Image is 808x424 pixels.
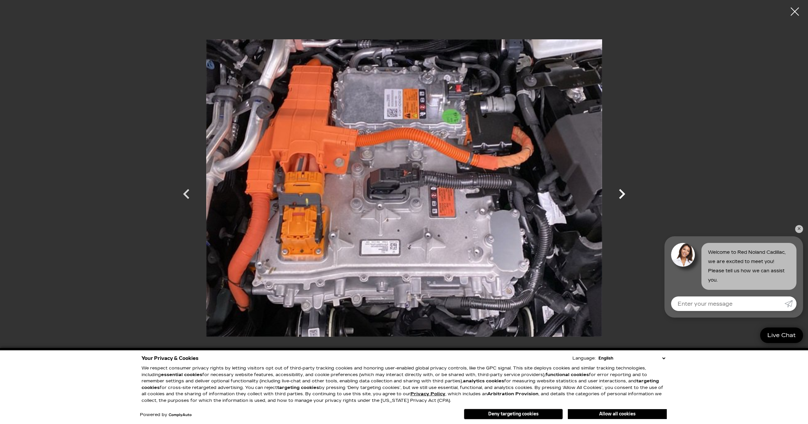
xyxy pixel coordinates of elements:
[568,409,667,419] button: Allow all cookies
[169,413,192,417] a: ComplyAuto
[572,356,596,361] div: Language:
[463,378,504,384] strong: analytics cookies
[410,391,445,397] a: Privacy Policy
[206,5,602,371] img: New 2025 Emerald Lake Metallic Cadillac Luxury 3 image 31
[142,354,199,363] span: Your Privacy & Cookies
[177,181,196,211] div: Previous
[760,328,803,343] a: Live Chat
[161,372,202,377] strong: essential cookies
[764,331,799,339] span: Live Chat
[142,365,667,404] p: We respect consumer privacy rights by letting visitors opt out of third-party tracking cookies an...
[487,391,538,397] strong: Arbitration Provision
[671,296,785,311] input: Enter your message
[612,181,632,211] div: Next
[464,409,563,419] button: Deny targeting cookies
[140,413,192,417] div: Powered by
[701,243,796,290] div: Welcome to Red Noland Cadillac, we are excited to meet you! Please tell us how we can assist you.
[545,372,589,377] strong: functional cookies
[142,378,659,390] strong: targeting cookies
[597,355,667,362] select: Language Select
[785,296,796,311] a: Submit
[671,243,695,267] img: Agent profile photo
[277,385,319,390] strong: targeting cookies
